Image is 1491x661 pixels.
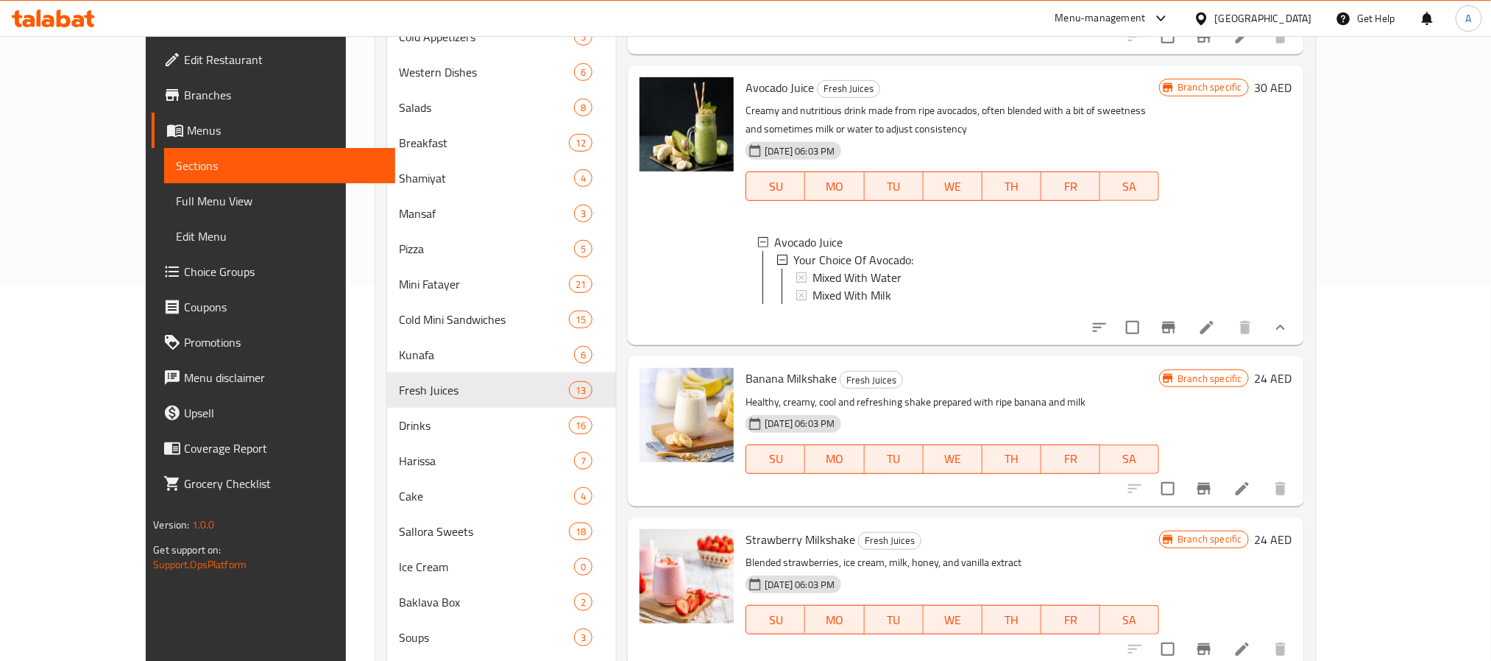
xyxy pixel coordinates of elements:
[752,609,799,631] span: SU
[399,629,574,646] span: Soups
[640,77,734,172] img: Avocado Juice
[574,169,592,187] div: items
[1466,10,1472,26] span: A
[152,113,394,148] a: Menus
[640,529,734,623] img: Strawberry Milkshake
[152,395,394,431] a: Upsell
[1233,640,1251,658] a: Edit menu item
[569,311,592,328] div: items
[805,605,864,635] button: MO
[858,532,921,550] div: Fresh Juices
[988,176,1035,197] span: TH
[1106,609,1153,631] span: SA
[988,609,1035,631] span: TH
[574,346,592,364] div: items
[399,275,569,293] div: Mini Fatayer
[575,489,592,503] span: 4
[399,593,574,611] span: Baklava Box
[811,448,858,470] span: MO
[574,593,592,611] div: items
[929,176,977,197] span: WE
[387,337,616,372] div: Kunafa6
[570,136,592,150] span: 12
[575,207,592,221] span: 3
[399,240,574,258] span: Pizza
[1041,605,1100,635] button: FR
[924,605,982,635] button: WE
[1198,319,1216,336] a: Edit menu item
[575,242,592,256] span: 5
[569,381,592,399] div: items
[988,448,1035,470] span: TH
[399,63,574,81] span: Western Dishes
[1228,310,1263,345] button: delete
[871,176,918,197] span: TU
[399,417,569,434] span: Drinks
[399,346,574,364] div: Kunafa
[1151,310,1186,345] button: Branch-specific-item
[1272,319,1289,336] svg: Show Choices
[399,205,574,222] div: Mansaf
[399,311,569,328] div: Cold Mini Sandwiches
[570,313,592,327] span: 15
[153,515,189,534] span: Version:
[818,80,879,97] span: Fresh Juices
[793,251,913,269] span: Your Choice Of Avocado:
[575,172,592,185] span: 4
[871,609,918,631] span: TU
[811,609,858,631] span: MO
[192,515,215,534] span: 1.0.0
[1100,605,1159,635] button: SA
[575,595,592,609] span: 2
[399,487,574,505] span: Cake
[745,77,814,99] span: Avocado Juice
[811,176,858,197] span: MO
[1055,10,1146,27] div: Menu-management
[1117,312,1148,343] span: Select to update
[924,445,982,474] button: WE
[812,286,891,304] span: Mixed With Milk
[399,523,569,540] span: Sallora Sweets
[1172,532,1247,546] span: Branch specific
[752,448,799,470] span: SU
[387,514,616,549] div: Sallora Sweets18
[387,266,616,302] div: Mini Fatayer21
[153,540,221,559] span: Get support on:
[399,169,574,187] span: Shamiyat
[399,558,574,576] span: Ice Cream
[387,372,616,408] div: Fresh Juices13
[1152,473,1183,504] span: Select to update
[184,263,383,280] span: Choice Groups
[575,560,592,574] span: 0
[574,205,592,222] div: items
[1041,172,1100,201] button: FR
[1047,609,1094,631] span: FR
[759,578,840,592] span: [DATE] 06:03 PM
[574,452,592,470] div: items
[184,298,383,316] span: Coupons
[759,417,840,431] span: [DATE] 06:03 PM
[184,439,383,457] span: Coverage Report
[1255,77,1292,98] h6: 30 AED
[570,419,592,433] span: 16
[1047,448,1094,470] span: FR
[569,275,592,293] div: items
[640,368,734,462] img: Banana Milkshake
[575,454,592,468] span: 7
[152,360,394,395] a: Menu disclaimer
[759,144,840,158] span: [DATE] 06:03 PM
[399,134,569,152] div: Breakfast
[184,86,383,104] span: Branches
[387,196,616,231] div: Mansaf3
[574,240,592,258] div: items
[399,452,574,470] div: Harissa
[745,529,855,551] span: Strawberry Milkshake
[152,77,394,113] a: Branches
[745,102,1159,138] p: Creamy and nutritious drink made from ripe avocados, often blended with a bit of sweetness and so...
